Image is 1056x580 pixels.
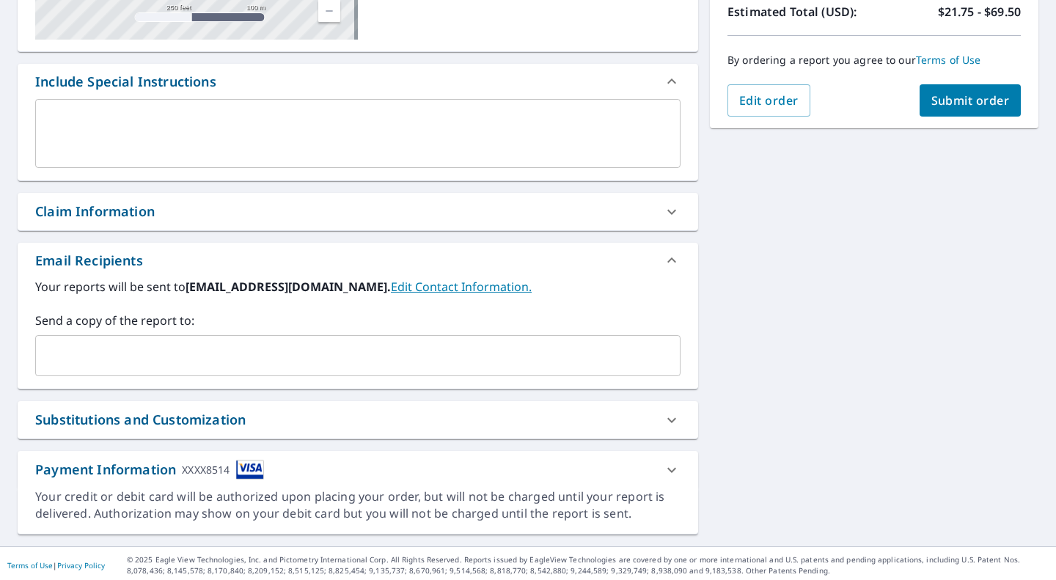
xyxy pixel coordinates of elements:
div: Payment InformationXXXX8514cardImage [18,451,698,488]
div: Claim Information [18,193,698,230]
div: Payment Information [35,460,264,480]
button: Edit order [727,84,810,117]
span: Submit order [931,92,1010,109]
p: $21.75 - $69.50 [938,3,1021,21]
span: Edit order [739,92,799,109]
p: © 2025 Eagle View Technologies, Inc. and Pictometry International Corp. All Rights Reserved. Repo... [127,554,1049,576]
img: cardImage [236,460,264,480]
div: Claim Information [35,202,155,221]
div: XXXX8514 [182,460,230,480]
div: Email Recipients [18,243,698,278]
div: Substitutions and Customization [35,410,246,430]
div: Substitutions and Customization [18,401,698,438]
div: Your credit or debit card will be authorized upon placing your order, but will not be charged unt... [35,488,681,522]
p: By ordering a report you agree to our [727,54,1021,67]
p: Estimated Total (USD): [727,3,874,21]
label: Your reports will be sent to [35,278,681,295]
div: Include Special Instructions [35,72,216,92]
a: Terms of Use [916,53,981,67]
b: [EMAIL_ADDRESS][DOMAIN_NAME]. [186,279,391,295]
button: Submit order [920,84,1022,117]
div: Email Recipients [35,251,143,271]
a: Privacy Policy [57,560,105,570]
div: Include Special Instructions [18,64,698,99]
p: | [7,561,105,570]
a: EditContactInfo [391,279,532,295]
label: Send a copy of the report to: [35,312,681,329]
a: Terms of Use [7,560,53,570]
